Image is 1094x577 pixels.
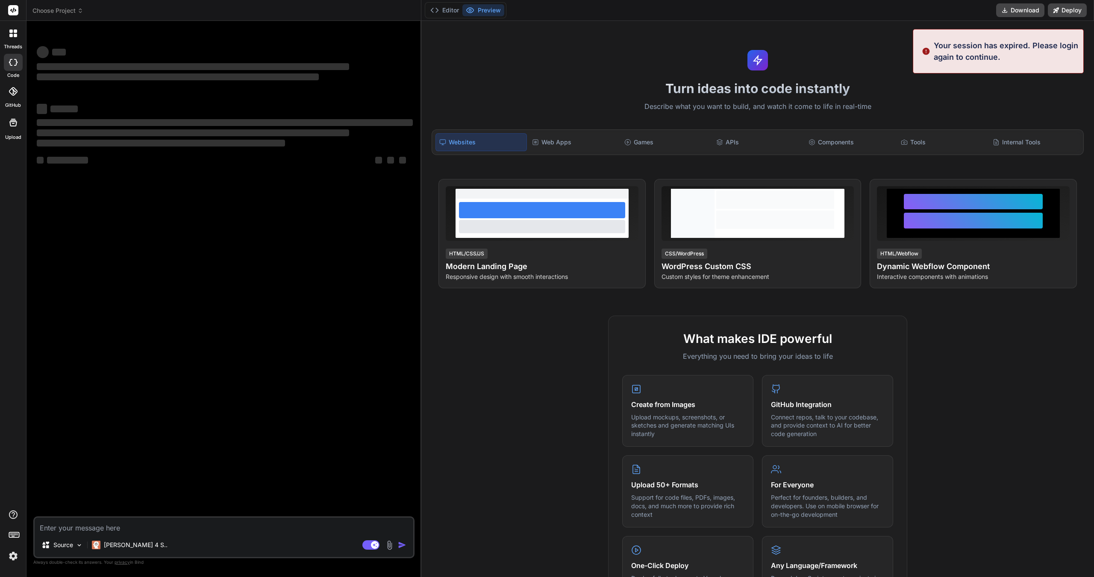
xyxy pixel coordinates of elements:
[771,399,884,410] h4: GitHub Integration
[7,72,19,79] label: code
[446,249,488,259] div: HTML/CSS/JS
[662,261,854,272] h4: WordPress Custom CSS
[92,541,100,549] img: Claude 4 Sonnet
[621,133,712,151] div: Games
[37,119,413,126] span: ‌
[446,261,638,272] h4: Modern Landing Page
[115,559,130,565] span: privacy
[5,102,21,109] label: GitHub
[771,560,884,571] h4: Any Language/Framework
[897,133,988,151] div: Tools
[622,330,893,348] h2: What makes IDE powerful
[662,249,707,259] div: CSS/WordPress
[435,133,527,151] div: Websites
[37,140,285,146] span: ‌
[5,134,21,141] label: Upload
[529,133,619,151] div: Web Apps
[53,541,73,549] p: Source
[33,558,415,566] p: Always double-check its answers. Your in Bind
[713,133,803,151] div: APIs
[387,157,394,164] span: ‌
[427,4,462,16] button: Editor
[934,40,1078,63] p: Your session has expired. Please login again to continue.
[805,133,896,151] div: Components
[446,272,638,281] p: Responsive design with smooth interactions
[37,63,349,70] span: ‌
[462,4,504,16] button: Preview
[398,541,406,549] img: icon
[662,272,854,281] p: Custom styles for theme enhancement
[399,157,406,164] span: ‌
[771,480,884,490] h4: For Everyone
[37,129,349,136] span: ‌
[877,272,1070,281] p: Interactive components with animations
[52,49,66,56] span: ‌
[375,157,382,164] span: ‌
[426,101,1089,112] p: Describe what you want to build, and watch it come to life in real-time
[922,40,930,63] img: alert
[631,493,744,518] p: Support for code files, PDFs, images, docs, and much more to provide rich context
[771,493,884,518] p: Perfect for founders, builders, and developers. Use on mobile browser for on-the-go development
[37,73,319,80] span: ‌
[47,157,88,164] span: ‌
[37,104,47,114] span: ‌
[104,541,168,549] p: [PERSON_NAME] 4 S..
[385,540,394,550] img: attachment
[4,43,22,50] label: threads
[771,413,884,438] p: Connect repos, talk to your codebase, and provide context to AI for better code generation
[6,549,21,563] img: settings
[631,399,744,410] h4: Create from Images
[877,261,1070,272] h4: Dynamic Webflow Component
[631,480,744,490] h4: Upload 50+ Formats
[631,560,744,571] h4: One-Click Deploy
[50,105,78,112] span: ‌
[989,133,1080,151] div: Internal Tools
[426,81,1089,96] h1: Turn ideas into code instantly
[996,3,1044,17] button: Download
[76,542,83,549] img: Pick Models
[1048,3,1087,17] button: Deploy
[877,249,922,259] div: HTML/Webflow
[631,413,744,438] p: Upload mockups, screenshots, or sketches and generate matching UIs instantly
[622,351,893,361] p: Everything you need to bring your ideas to life
[37,157,44,164] span: ‌
[32,6,83,15] span: Choose Project
[37,46,49,58] span: ‌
